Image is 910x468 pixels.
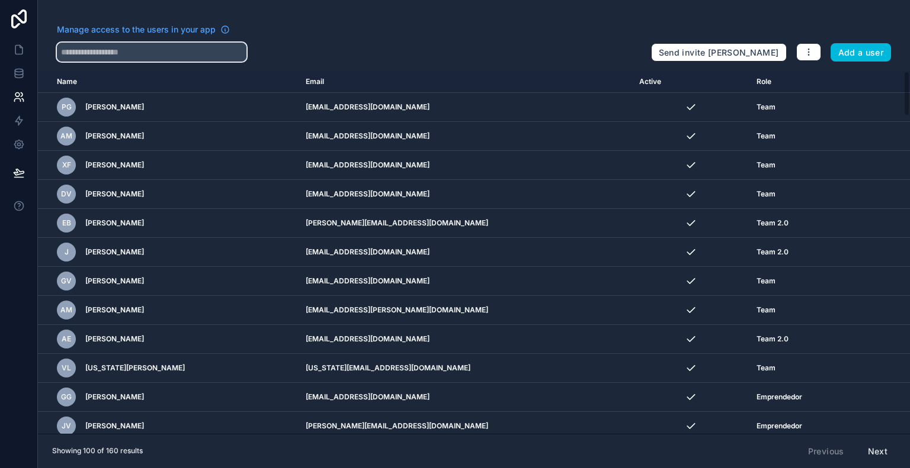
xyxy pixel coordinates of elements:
[757,189,776,199] span: Team
[85,392,144,402] span: [PERSON_NAME]
[38,71,299,93] th: Name
[299,267,632,296] td: [EMAIL_ADDRESS][DOMAIN_NAME]
[757,218,789,228] span: Team 2.0
[757,102,776,112] span: Team
[757,160,776,170] span: Team
[757,363,776,373] span: Team
[85,276,144,286] span: [PERSON_NAME]
[85,421,144,431] span: [PERSON_NAME]
[61,276,72,286] span: GV
[62,421,71,431] span: JV
[61,189,72,199] span: DV
[299,412,632,441] td: [PERSON_NAME][EMAIL_ADDRESS][DOMAIN_NAME]
[61,392,72,402] span: GG
[62,363,71,373] span: VL
[62,102,72,112] span: PG
[757,334,789,344] span: Team 2.0
[299,93,632,122] td: [EMAIL_ADDRESS][DOMAIN_NAME]
[299,209,632,238] td: [PERSON_NAME][EMAIL_ADDRESS][DOMAIN_NAME]
[57,24,216,35] span: Manage access to the users in your app
[38,71,910,434] div: scrollable content
[651,43,787,62] button: Send invite [PERSON_NAME]
[757,421,802,431] span: Emprendedor
[62,334,71,344] span: AE
[85,189,144,199] span: [PERSON_NAME]
[85,160,144,170] span: [PERSON_NAME]
[299,325,632,354] td: [EMAIL_ADDRESS][DOMAIN_NAME]
[85,247,144,257] span: [PERSON_NAME]
[57,24,230,35] a: Manage access to the users in your app
[831,43,892,62] button: Add a user
[749,71,866,93] th: Role
[299,354,632,383] td: [US_STATE][EMAIL_ADDRESS][DOMAIN_NAME]
[62,160,71,170] span: XF
[60,305,72,315] span: AM
[860,441,896,461] button: Next
[299,383,632,412] td: [EMAIL_ADDRESS][DOMAIN_NAME]
[757,131,776,141] span: Team
[65,247,69,257] span: J
[299,296,632,325] td: [EMAIL_ADDRESS][PERSON_NAME][DOMAIN_NAME]
[85,218,144,228] span: [PERSON_NAME]
[85,363,185,373] span: [US_STATE][PERSON_NAME]
[632,71,749,93] th: Active
[757,247,789,257] span: Team 2.0
[299,71,632,93] th: Email
[299,180,632,209] td: [EMAIL_ADDRESS][DOMAIN_NAME]
[757,392,802,402] span: Emprendedor
[299,122,632,151] td: [EMAIL_ADDRESS][DOMAIN_NAME]
[299,238,632,267] td: [EMAIL_ADDRESS][DOMAIN_NAME]
[85,305,144,315] span: [PERSON_NAME]
[60,131,72,141] span: AM
[85,131,144,141] span: [PERSON_NAME]
[757,276,776,286] span: Team
[85,102,144,112] span: [PERSON_NAME]
[62,218,71,228] span: EB
[52,446,143,456] span: Showing 100 of 160 results
[85,334,144,344] span: [PERSON_NAME]
[299,151,632,180] td: [EMAIL_ADDRESS][DOMAIN_NAME]
[757,305,776,315] span: Team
